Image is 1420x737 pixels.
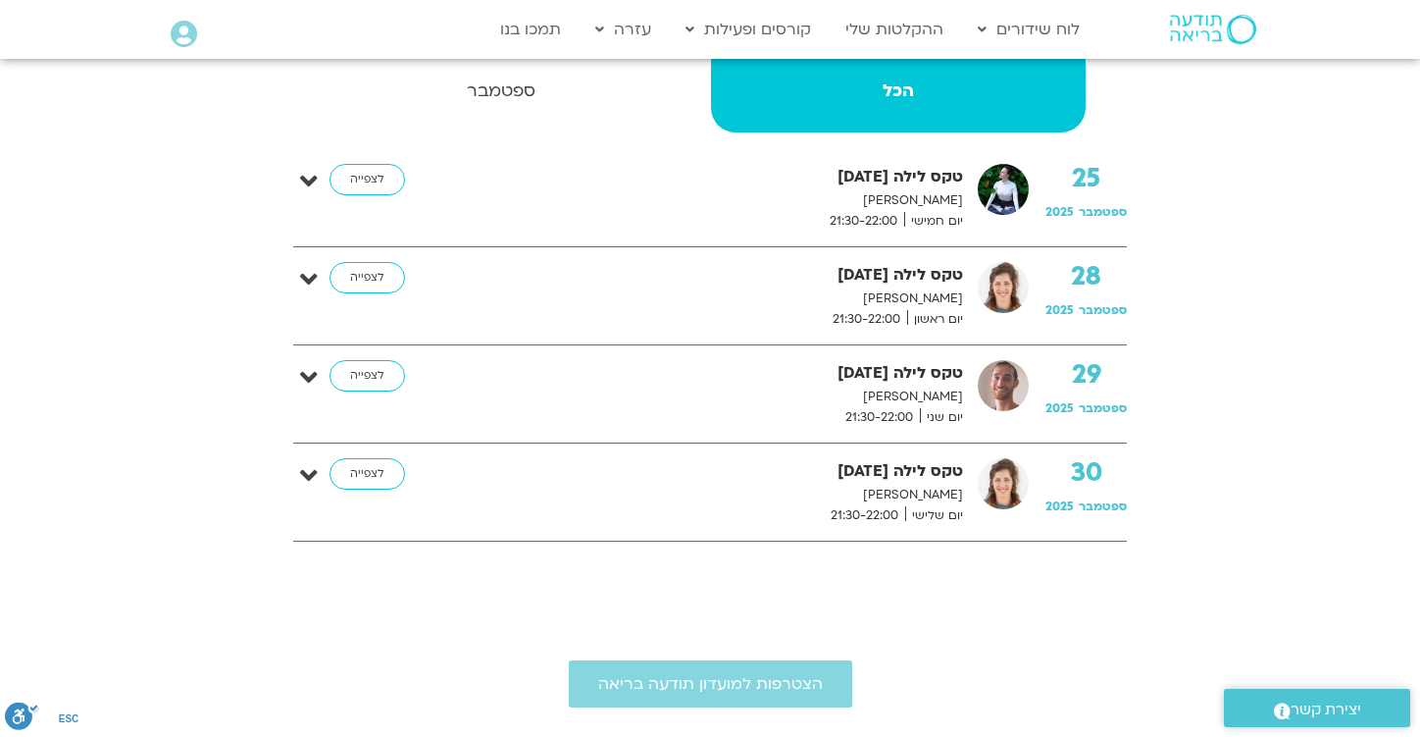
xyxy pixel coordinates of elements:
span: יום שלישי [905,505,963,526]
a: עזרה [585,11,661,48]
img: תודעה בריאה [1170,15,1256,44]
a: הכל [711,54,1086,132]
span: יצירת קשר [1291,697,1361,723]
strong: טקס לילה [DATE] [448,458,963,485]
strong: 28 [1045,262,1127,291]
span: 2025 [1045,499,1074,514]
span: יום ראשון [907,309,963,330]
a: ספטמבר [295,54,707,132]
a: יצירת קשר [1224,689,1410,727]
span: 2025 [1045,204,1074,220]
a: ההקלטות שלי [836,11,953,48]
p: [PERSON_NAME] [448,190,963,211]
span: 21:30-22:00 [823,211,904,232]
span: ספטמבר [1079,204,1127,220]
p: [PERSON_NAME] [448,387,963,407]
strong: ספטמבר [295,77,707,106]
span: 2025 [1045,400,1074,416]
a: לצפייה [330,262,405,293]
strong: טקס לילה [DATE] [448,164,963,190]
span: 21:30-22:00 [826,309,907,330]
strong: טקס לילה [DATE] [448,262,963,289]
a: לצפייה [330,164,405,195]
span: ספטמבר [1079,302,1127,318]
a: תמכו בנו [490,11,571,48]
span: יום חמישי [904,211,963,232]
strong: 30 [1045,458,1127,488]
strong: 29 [1045,360,1127,390]
p: [PERSON_NAME] [448,485,963,505]
p: [PERSON_NAME] [448,289,963,309]
strong: הכל [711,77,1086,106]
span: 21:30-22:00 [838,407,920,428]
a: לצפייה [330,458,405,490]
span: יום שני [920,407,963,428]
a: הצטרפות למועדון תודעה בריאה [569,660,852,708]
a: לצפייה [330,360,405,392]
a: קורסים ופעילות [676,11,821,48]
span: הצטרפות למועדון תודעה בריאה [598,675,823,693]
span: 21:30-22:00 [824,505,905,526]
span: ספטמבר [1079,400,1127,416]
span: ספטמבר [1079,499,1127,514]
a: לוח שידורים [968,11,1090,48]
strong: טקס לילה [DATE] [448,360,963,387]
strong: 25 [1045,164,1127,193]
span: 2025 [1045,302,1074,318]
